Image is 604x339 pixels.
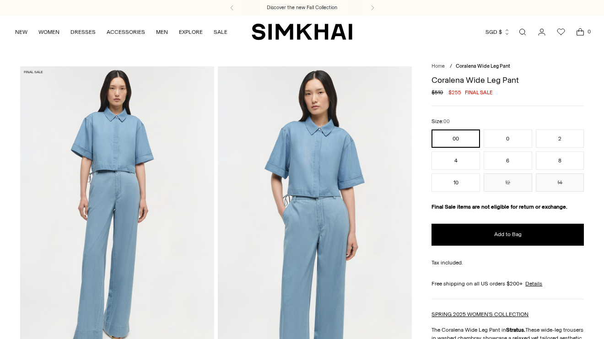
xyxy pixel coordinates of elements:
[571,23,589,41] a: Open cart modal
[156,22,168,42] a: MEN
[484,129,532,148] button: 0
[70,22,96,42] a: DRESSES
[431,173,480,192] button: 10
[107,22,145,42] a: ACCESSORIES
[513,23,532,41] a: Open search modal
[38,22,59,42] a: WOMEN
[214,22,227,42] a: SALE
[585,27,593,36] span: 0
[252,23,352,41] a: SIMKHAI
[15,22,27,42] a: NEW
[536,129,584,148] button: 2
[494,231,522,238] span: Add to Bag
[485,22,510,42] button: SGD $
[450,63,452,70] div: /
[448,88,461,97] span: $255
[506,327,525,333] strong: Stratus.
[431,280,584,288] div: Free shipping on all US orders $200+
[431,63,584,70] nav: breadcrumbs
[431,151,480,170] button: 4
[484,173,532,192] button: 12
[431,204,567,210] strong: Final Sale items are not eligible for return or exchange.
[456,63,510,69] span: Coralena Wide Leg Pant
[552,23,570,41] a: Wishlist
[536,173,584,192] button: 14
[431,117,450,126] label: Size:
[431,129,480,148] button: 00
[431,224,584,246] button: Add to Bag
[525,280,542,288] a: Details
[267,4,337,11] a: Discover the new Fall Collection
[443,118,450,124] span: 00
[431,88,443,97] s: $510
[179,22,203,42] a: EXPLORE
[533,23,551,41] a: Go to the account page
[536,151,584,170] button: 8
[484,151,532,170] button: 6
[431,63,445,69] a: Home
[431,76,584,84] h1: Coralena Wide Leg Pant
[431,311,528,317] a: SPRING 2025 WOMEN'S COLLECTION
[431,258,584,267] div: Tax included.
